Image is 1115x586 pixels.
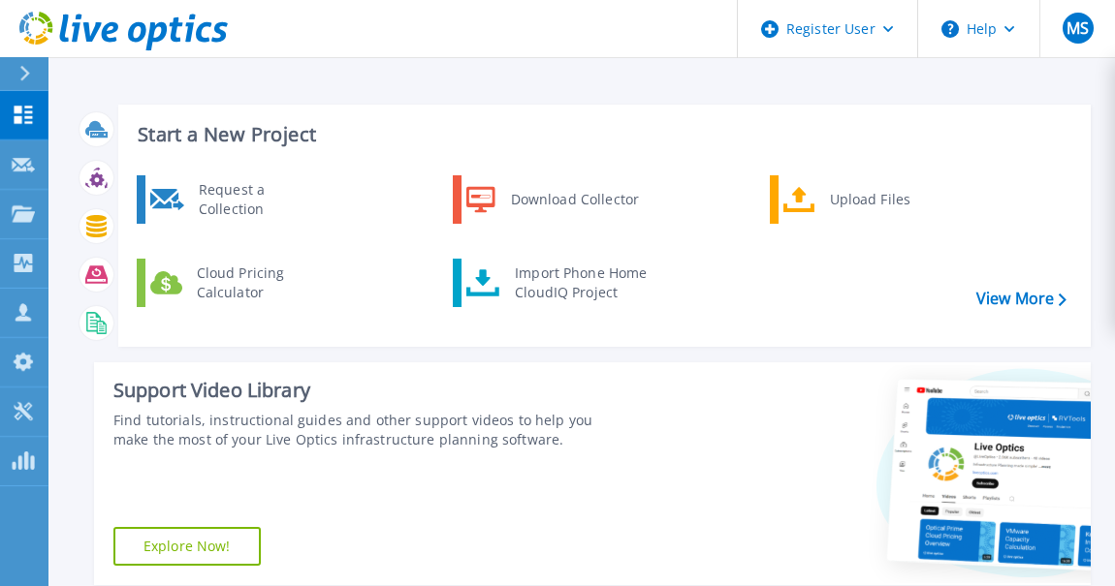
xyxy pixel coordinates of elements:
[770,175,969,224] a: Upload Files
[137,175,335,224] a: Request a Collection
[453,175,652,224] a: Download Collector
[505,263,656,302] div: Import Phone Home CloudIQ Project
[187,263,331,302] div: Cloud Pricing Calculator
[137,259,335,307] a: Cloud Pricing Calculator
[189,180,331,219] div: Request a Collection
[138,124,1066,145] h3: Start a New Project
[113,411,629,449] div: Find tutorials, instructional guides and other support videos to help you make the most of your L...
[820,180,964,219] div: Upload Files
[1067,20,1089,36] span: MS
[501,180,648,219] div: Download Collector
[113,378,629,403] div: Support Video Library
[113,527,261,566] a: Explore Now!
[976,290,1067,308] a: View More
